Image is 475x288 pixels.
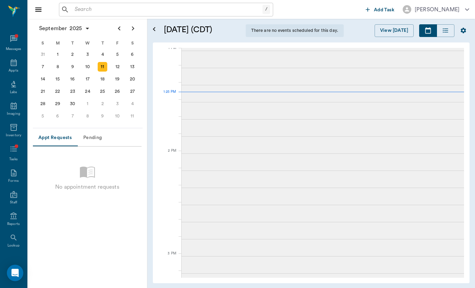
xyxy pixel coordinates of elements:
button: Pending [77,130,108,146]
div: Monday, October 6, 2025 [53,111,62,121]
div: Sunday, September 28, 2025 [38,99,48,109]
input: Search [72,5,263,14]
div: Thursday, October 2, 2025 [98,99,107,109]
div: Sunday, August 31, 2025 [38,50,48,59]
button: Add Task [363,3,397,16]
button: Close drawer [32,3,45,16]
button: Open calendar [150,16,158,42]
div: Friday, October 3, 2025 [113,99,122,109]
div: Monday, September 1, 2025 [53,50,62,59]
h5: [DATE] (CDT) [164,24,240,35]
div: Friday, September 26, 2025 [113,87,122,96]
div: Wednesday, October 1, 2025 [83,99,93,109]
div: Appointment request tabs [33,130,142,146]
button: View [DATE] [375,24,414,37]
div: Tuesday, September 2, 2025 [68,50,77,59]
div: Inventory [6,133,21,138]
div: Saturday, September 27, 2025 [127,87,137,96]
div: Messages [6,47,22,52]
div: / [263,5,270,14]
div: Imaging [7,111,20,116]
div: Appts [9,68,18,73]
button: Appt Requests [33,130,77,146]
span: September [38,24,68,33]
div: Wednesday, September 24, 2025 [83,87,93,96]
div: Tuesday, September 30, 2025 [68,99,77,109]
div: Saturday, September 13, 2025 [127,62,137,72]
div: T [95,38,110,48]
div: Labs [10,90,17,95]
div: Friday, September 19, 2025 [113,74,122,84]
div: Tuesday, September 9, 2025 [68,62,77,72]
div: Sunday, September 21, 2025 [38,87,48,96]
div: S [125,38,140,48]
div: Wednesday, September 10, 2025 [83,62,93,72]
div: Saturday, October 4, 2025 [127,99,137,109]
div: W [80,38,95,48]
div: Thursday, October 9, 2025 [98,111,107,121]
div: Tuesday, September 16, 2025 [68,74,77,84]
div: Monday, September 8, 2025 [53,62,62,72]
div: Lookup [8,243,20,248]
div: Sunday, September 7, 2025 [38,62,48,72]
div: F [110,38,125,48]
div: Sunday, October 5, 2025 [38,111,48,121]
div: Staff [10,200,17,205]
div: Thursday, September 4, 2025 [98,50,107,59]
div: Open Intercom Messenger [7,265,23,281]
div: Thursday, September 18, 2025 [98,74,107,84]
div: M [50,38,65,48]
div: 2 PM [158,147,176,164]
button: Next page [126,22,140,35]
div: Tuesday, September 23, 2025 [68,87,77,96]
div: Saturday, September 20, 2025 [127,74,137,84]
div: There are no events scheduled for this day. [246,24,344,37]
button: September2025 [36,22,94,35]
div: Tasks [9,157,18,162]
div: 1 PM [158,45,176,62]
div: Forms [8,178,19,184]
p: No appointment requests [55,183,119,191]
div: Friday, September 5, 2025 [113,50,122,59]
div: Monday, September 22, 2025 [53,87,62,96]
div: Wednesday, September 17, 2025 [83,74,93,84]
button: Previous page [112,22,126,35]
div: Reports [7,222,20,227]
div: Monday, September 15, 2025 [53,74,62,84]
div: 3 PM [158,250,176,267]
div: T [65,38,80,48]
div: Friday, October 10, 2025 [113,111,122,121]
div: [PERSON_NAME] [415,5,460,14]
div: Monday, September 29, 2025 [53,99,62,109]
div: Wednesday, September 3, 2025 [83,50,93,59]
div: Saturday, October 11, 2025 [127,111,137,121]
div: Today, Thursday, September 11, 2025 [98,62,107,72]
div: Thursday, September 25, 2025 [98,87,107,96]
div: Wednesday, October 8, 2025 [83,111,93,121]
div: S [35,38,50,48]
div: Saturday, September 6, 2025 [127,50,137,59]
div: Sunday, September 14, 2025 [38,74,48,84]
div: Tuesday, October 7, 2025 [68,111,77,121]
div: Friday, September 12, 2025 [113,62,122,72]
span: 2025 [68,24,83,33]
button: [PERSON_NAME] [397,3,475,16]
